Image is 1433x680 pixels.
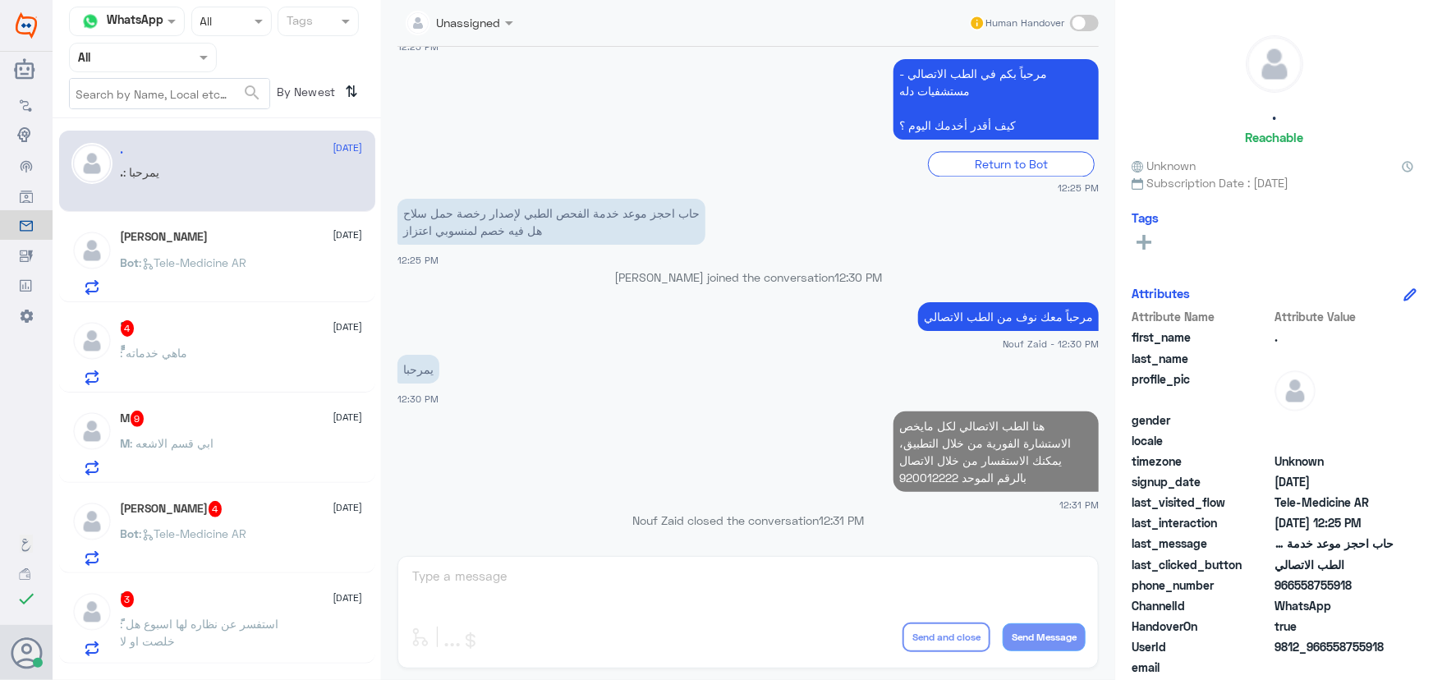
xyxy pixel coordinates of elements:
span: : Tele-Medicine AR [140,255,247,269]
span: 4 [121,320,135,337]
h6: Reachable [1245,130,1303,145]
span: ChannelId [1132,597,1271,614]
span: Tele-Medicine AR [1275,494,1394,511]
span: : Tele-Medicine AR [140,526,247,540]
span: [DATE] [333,140,363,155]
span: : استفسر عن نظاره لها اسبوع هل خلصت او لا [121,617,279,648]
span: . [1275,329,1394,346]
img: defaultAdmin.png [71,143,113,184]
img: defaultAdmin.png [1275,370,1316,411]
h5: عبدالرحمن العتيبي [121,501,223,517]
span: 12:25 PM [397,41,439,52]
span: [DATE] [333,319,363,334]
button: search [242,80,262,107]
div: Tags [284,11,313,33]
span: M [121,436,131,450]
span: last_visited_flow [1132,494,1271,511]
h6: Attributes [1132,286,1190,301]
img: defaultAdmin.png [71,230,113,271]
span: Human Handover [985,16,1064,30]
button: Send Message [1003,623,1086,651]
button: Avatar [11,637,42,669]
p: 30/9/2025, 12:30 PM [397,355,439,384]
span: 12:31 PM [1059,498,1099,512]
p: 30/9/2025, 12:25 PM [893,59,1099,140]
p: [PERSON_NAME] joined the conversation [397,269,1099,286]
button: Send and close [903,623,990,652]
span: HandoverOn [1132,618,1271,635]
span: email [1132,659,1271,676]
span: signup_date [1132,473,1271,490]
span: : يمرحبا [124,165,160,179]
span: By Newest [270,78,339,111]
h5: ً [121,591,135,608]
span: UserId [1132,638,1271,655]
span: profile_pic [1132,370,1271,408]
span: search [242,83,262,103]
img: defaultAdmin.png [71,320,113,361]
i: check [16,589,36,609]
span: 2 [1275,597,1394,614]
h5: ًً [121,320,135,337]
h5: . [1272,105,1276,124]
span: [DATE] [333,590,363,605]
span: true [1275,618,1394,635]
span: 9812_966558755918 [1275,638,1394,655]
span: Bot [121,255,140,269]
span: 12:30 PM [834,270,882,284]
span: 3 [121,591,135,608]
span: . [121,165,124,179]
span: 12:30 PM [397,393,439,404]
img: whatsapp.png [78,9,103,34]
h5: ahmed Mirghni [121,230,209,244]
span: : ابي قسم الاشعه [131,436,214,450]
span: الطب الاتصالي [1275,556,1394,573]
div: Return to Bot [928,151,1095,177]
img: Widebot Logo [16,12,37,39]
span: timezone [1132,453,1271,470]
h5: . [121,143,124,157]
span: Nouf Zaid - 12:30 PM [1003,337,1099,351]
img: defaultAdmin.png [71,501,113,542]
span: حاب احجز موعد خدمة الفحص الطبي لإصدار رخصة حمل سلاح هل فيه خصم لمنسوبي اعتزاز [1275,535,1394,552]
i: ⇅ [346,78,359,105]
span: phone_number [1132,577,1271,594]
img: defaultAdmin.png [71,411,113,452]
span: null [1275,659,1394,676]
span: 12:25 PM [1058,181,1099,195]
span: last_clicked_button [1132,556,1271,573]
h5: M [121,411,145,427]
span: [DATE] [333,410,363,425]
input: Search by Name, Local etc… [70,79,269,108]
span: Bot [121,526,140,540]
img: defaultAdmin.png [1247,36,1302,92]
span: Subscription Date : [DATE] [1132,174,1417,191]
span: last_name [1132,350,1271,367]
span: 12:25 PM [397,255,439,265]
span: 9 [131,411,145,427]
p: Nouf Zaid closed the conversation [397,512,1099,529]
span: 2025-09-30T09:25:55.747Z [1275,514,1394,531]
span: Unknown [1275,453,1394,470]
span: first_name [1132,329,1271,346]
span: 2025-08-24T00:36:21.812Z [1275,473,1394,490]
span: Attribute Name [1132,308,1271,325]
span: locale [1132,432,1271,449]
p: 30/9/2025, 12:31 PM [893,411,1099,492]
span: gender [1132,411,1271,429]
h6: Tags [1132,210,1159,225]
span: 966558755918 [1275,577,1394,594]
span: last_message [1132,535,1271,552]
img: defaultAdmin.png [71,591,113,632]
span: [DATE] [333,500,363,515]
span: null [1275,411,1394,429]
span: Unknown [1132,157,1196,174]
p: 30/9/2025, 12:25 PM [397,199,705,245]
span: 12:31 PM [819,513,864,527]
span: 4 [209,501,223,517]
span: last_interaction [1132,514,1271,531]
p: 30/9/2025, 12:30 PM [918,302,1099,331]
span: [DATE] [333,227,363,242]
span: Attribute Value [1275,308,1394,325]
span: : ماهي خدماته [121,346,188,360]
